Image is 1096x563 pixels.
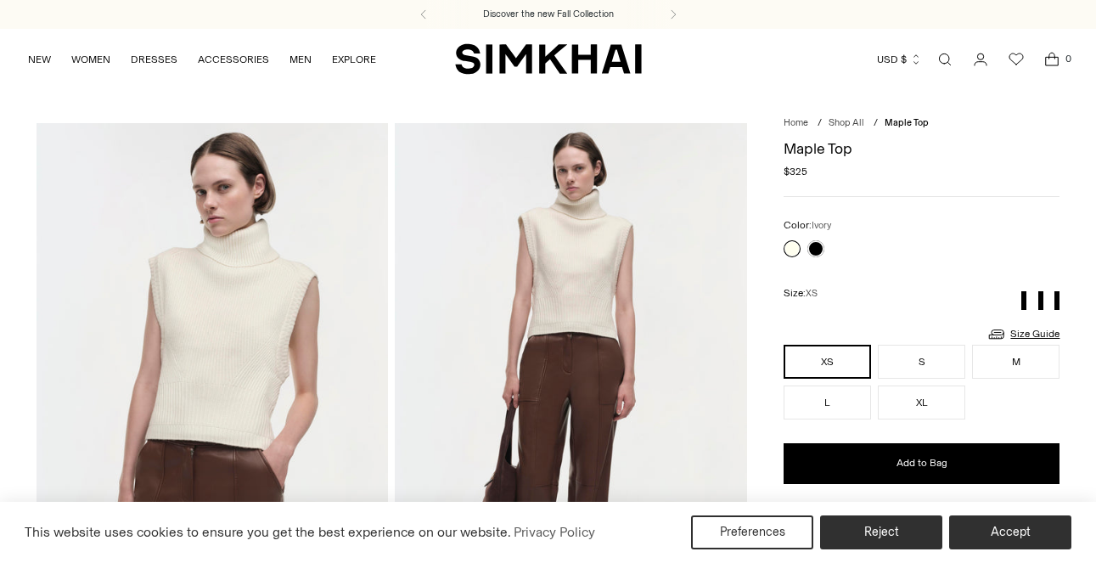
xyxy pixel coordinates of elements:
[820,515,942,549] button: Reject
[332,41,376,78] a: EXPLORE
[878,345,965,379] button: S
[289,41,312,78] a: MEN
[784,443,1060,484] button: Add to Bag
[896,456,947,470] span: Add to Bag
[964,42,998,76] a: Go to the account page
[784,386,871,419] button: L
[784,141,1060,156] h1: Maple Top
[829,117,864,128] a: Shop All
[25,524,511,540] span: This website uses cookies to ensure you get the best experience on our website.
[877,41,922,78] button: USD $
[874,116,878,131] div: /
[784,164,807,179] span: $325
[885,117,929,128] span: Maple Top
[818,116,822,131] div: /
[1060,51,1076,66] span: 0
[511,520,598,545] a: Privacy Policy (opens in a new tab)
[949,515,1071,549] button: Accept
[131,41,177,78] a: DRESSES
[455,42,642,76] a: SIMKHAI
[198,41,269,78] a: ACCESSORIES
[784,116,1060,131] nav: breadcrumbs
[784,117,808,128] a: Home
[784,345,871,379] button: XS
[999,42,1033,76] a: Wishlist
[71,41,110,78] a: WOMEN
[784,285,818,301] label: Size:
[812,220,831,231] span: Ivory
[878,386,965,419] button: XL
[928,42,962,76] a: Open search modal
[986,324,1059,345] a: Size Guide
[691,515,813,549] button: Preferences
[28,41,51,78] a: NEW
[483,8,614,21] a: Discover the new Fall Collection
[972,345,1059,379] button: M
[1035,42,1069,76] a: Open cart modal
[806,288,818,299] span: XS
[784,217,831,234] label: Color:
